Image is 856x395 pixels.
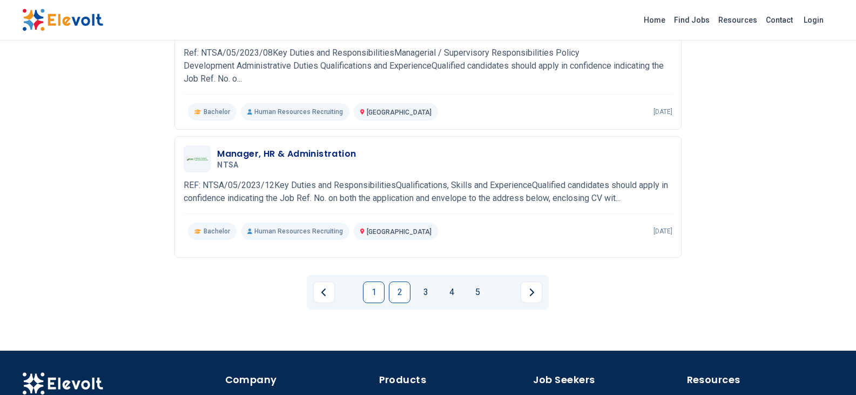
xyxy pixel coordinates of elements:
[802,343,856,395] iframe: Chat Widget
[313,282,542,303] ul: Pagination
[379,372,527,387] h4: Products
[22,9,103,31] img: Elevolt
[415,282,436,303] a: Page 3
[367,228,432,236] span: [GEOGRAPHIC_DATA]
[204,108,230,116] span: Bachelor
[670,11,714,29] a: Find Jobs
[761,11,797,29] a: Contact
[714,11,761,29] a: Resources
[184,179,672,205] p: REF: NTSA/05/2023/12Key Duties and ResponsibilitiesQualifications, Skills and ExperienceQualified...
[184,145,672,240] a: NTSAManager, HR & AdministrationNTSAREF: NTSA/05/2023/12Key Duties and ResponsibilitiesQualificat...
[204,227,230,236] span: Bachelor
[797,9,830,31] a: Login
[653,227,672,236] p: [DATE]
[313,282,335,303] a: Previous page
[186,158,208,160] img: NTSA
[521,282,542,303] a: Next page
[699,18,834,342] iframe: Advertisement
[467,282,488,303] a: Page 5
[217,160,238,170] span: NTSA
[22,18,158,342] iframe: Advertisement
[639,11,670,29] a: Home
[22,372,103,395] img: Elevolt
[367,109,432,116] span: [GEOGRAPHIC_DATA]
[441,282,462,303] a: Page 4
[241,223,349,240] p: Human Resources Recruiting
[184,46,672,85] p: Ref: NTSA/05/2023/08Key Duties and ResponsibilitiesManagerial / Supervisory Responsibilities Poli...
[225,372,373,387] h4: Company
[363,282,385,303] a: Page 1 is your current page
[217,148,356,160] h3: Manager, HR & Administration
[184,13,672,120] a: NTSADirector, Corporate Support ServiceNTSARef: NTSA/05/2023/08Key Duties and ResponsibilitiesMan...
[389,282,410,303] a: Page 2
[533,372,680,387] h4: Job Seekers
[687,372,834,387] h4: Resources
[653,108,672,116] p: [DATE]
[241,103,349,120] p: Human Resources Recruiting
